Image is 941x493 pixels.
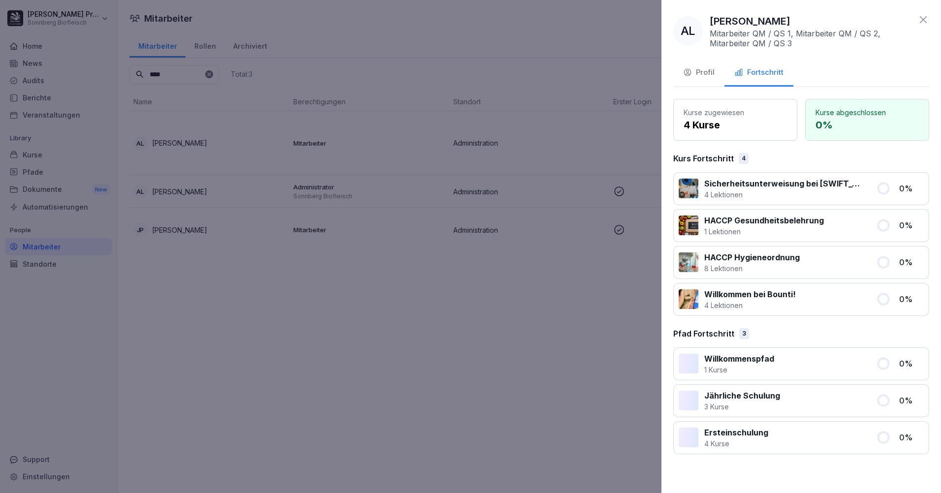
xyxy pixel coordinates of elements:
[724,60,793,87] button: Fortschritt
[673,153,734,164] p: Kurs Fortschritt
[704,189,864,200] p: 4 Lektionen
[704,427,768,438] p: Ersteinschulung
[704,178,864,189] p: Sicherheitsunterweisung bei [SWIFT_CODE]
[704,288,796,300] p: Willkommen bei Bounti!
[673,16,703,46] div: AL
[684,118,787,132] p: 4 Kurse
[704,438,768,449] p: 4 Kurse
[710,14,790,29] p: [PERSON_NAME]
[704,215,824,226] p: HACCP Gesundheitsbelehrung
[710,29,912,48] p: Mitarbeiter QM / QS 1, Mitarbeiter QM / QS 2, Mitarbeiter QM / QS 3
[683,67,715,78] div: Profil
[704,353,774,365] p: Willkommenspfad
[899,219,924,231] p: 0 %
[899,431,924,443] p: 0 %
[704,226,824,237] p: 1 Lektionen
[704,401,780,412] p: 3 Kurse
[816,107,919,118] p: Kurse abgeschlossen
[704,365,774,375] p: 1 Kurse
[673,328,734,339] p: Pfad Fortschritt
[899,293,924,305] p: 0 %
[739,153,749,164] div: 4
[704,263,800,274] p: 8 Lektionen
[704,251,800,263] p: HACCP Hygieneordnung
[739,328,749,339] div: 3
[704,300,796,310] p: 4 Lektionen
[816,118,919,132] p: 0 %
[684,107,787,118] p: Kurse zugewiesen
[673,60,724,87] button: Profil
[899,183,924,194] p: 0 %
[704,390,780,401] p: Jährliche Schulung
[734,67,784,78] div: Fortschritt
[899,358,924,370] p: 0 %
[899,256,924,268] p: 0 %
[899,395,924,406] p: 0 %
